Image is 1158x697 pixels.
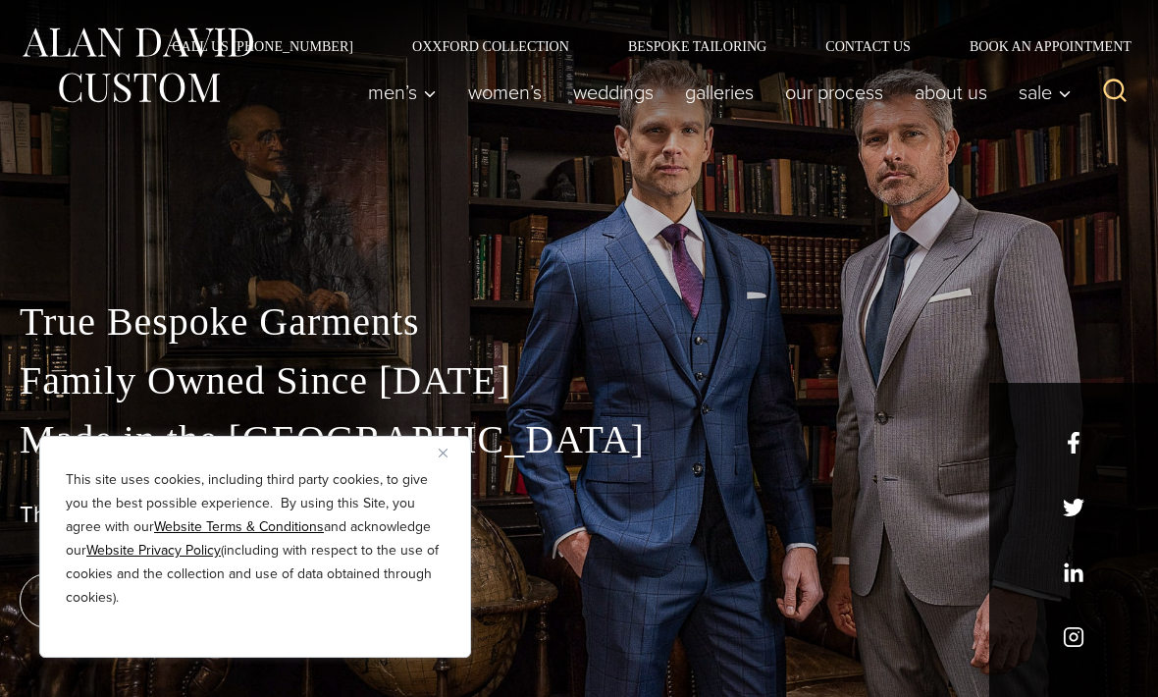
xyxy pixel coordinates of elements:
[1091,69,1138,116] button: View Search Form
[769,73,899,112] a: Our Process
[352,73,1081,112] nav: Primary Navigation
[439,449,447,457] img: Close
[20,22,255,109] img: Alan David Custom
[383,39,599,53] a: Oxxford Collection
[368,82,437,102] span: Men’s
[940,39,1138,53] a: Book an Appointment
[899,73,1003,112] a: About Us
[20,573,294,628] a: book an appointment
[439,441,462,464] button: Close
[66,468,445,610] p: This site uses cookies, including third party cookies, to give you the best possible experience. ...
[154,516,324,537] a: Website Terms & Conditions
[796,39,940,53] a: Contact Us
[557,73,669,112] a: weddings
[86,540,221,561] a: Website Privacy Policy
[142,39,1138,53] nav: Secondary Navigation
[20,501,1138,529] h1: The Best Custom Suits NYC Has to Offer
[599,39,796,53] a: Bespoke Tailoring
[20,293,1138,469] p: True Bespoke Garments Family Owned Since [DATE] Made in the [GEOGRAPHIC_DATA]
[142,39,383,53] a: Call Us [PHONE_NUMBER]
[1019,82,1072,102] span: Sale
[669,73,769,112] a: Galleries
[452,73,557,112] a: Women’s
